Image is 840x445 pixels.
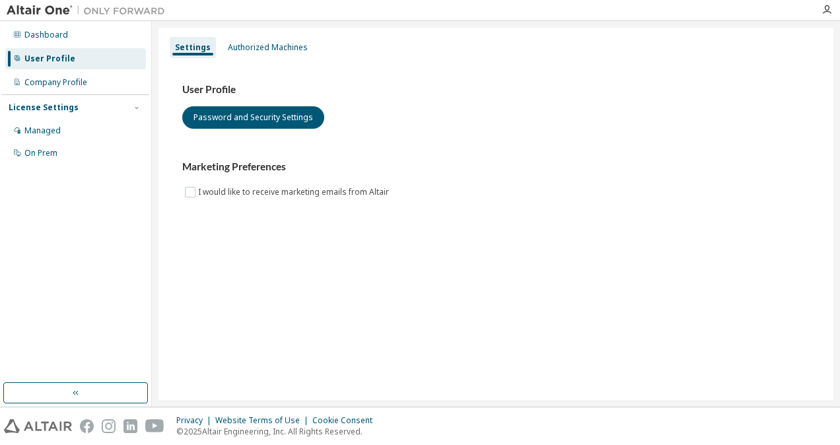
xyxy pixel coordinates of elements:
[24,125,61,136] div: Managed
[228,42,308,53] div: Authorized Machines
[24,30,68,40] div: Dashboard
[24,148,57,158] div: On Prem
[182,106,324,129] button: Password and Security Settings
[4,419,72,433] img: altair_logo.svg
[145,419,164,433] img: youtube.svg
[24,77,87,88] div: Company Profile
[215,415,312,426] div: Website Terms of Use
[80,419,94,433] img: facebook.svg
[176,426,380,437] p: © 2025 Altair Engineering, Inc. All Rights Reserved.
[102,419,116,433] img: instagram.svg
[123,419,137,433] img: linkedin.svg
[7,4,172,17] img: Altair One
[312,415,380,426] div: Cookie Consent
[182,83,810,96] h3: User Profile
[198,184,392,200] label: I would like to receive marketing emails from Altair
[24,53,75,64] div: User Profile
[182,160,810,174] h3: Marketing Preferences
[9,102,79,113] div: License Settings
[176,415,215,426] div: Privacy
[175,42,211,53] div: Settings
